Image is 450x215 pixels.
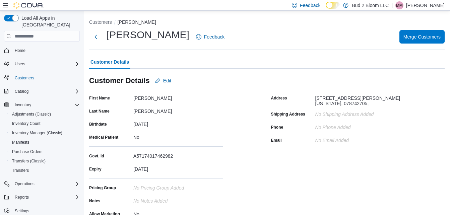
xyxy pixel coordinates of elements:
button: Transfers (Classic) [7,156,82,166]
input: Dark Mode [326,2,340,9]
div: [DATE] [133,164,223,172]
span: Inventory Manager (Classic) [12,130,62,136]
span: Users [15,61,25,67]
button: Purchase Orders [7,147,82,156]
div: No Phone added [315,122,351,130]
span: Reports [15,195,29,200]
span: Manifests [9,138,80,146]
label: Phone [271,125,283,130]
span: Inventory Manager (Classic) [9,129,80,137]
a: Inventory Count [9,120,43,128]
p: [PERSON_NAME] [406,1,445,9]
span: Transfers (Classic) [12,158,46,164]
div: Michele McDade [395,1,403,9]
button: Adjustments (Classic) [7,110,82,119]
span: Feedback [300,2,320,9]
label: Notes [89,198,100,204]
button: Catalog [1,87,82,96]
button: Inventory [1,100,82,110]
span: Operations [12,180,80,188]
label: Email [271,138,282,143]
span: Load All Apps in [GEOGRAPHIC_DATA] [19,15,80,28]
button: Operations [1,179,82,189]
a: Adjustments (Classic) [9,110,54,118]
span: Adjustments (Classic) [12,112,51,117]
label: Birthdate [89,122,107,127]
span: Edit [163,77,171,84]
label: First Name [89,95,110,101]
div: [STREET_ADDRESS][PERSON_NAME][US_STATE], 078742705, [315,93,405,106]
nav: An example of EuiBreadcrumbs [89,19,445,27]
a: Home [12,47,28,55]
label: Last Name [89,109,110,114]
button: Edit [152,74,174,87]
h1: [PERSON_NAME] [107,28,189,42]
div: No Email added [315,135,349,143]
div: [PERSON_NAME] [133,93,223,101]
span: Settings [15,208,29,214]
span: Users [12,60,80,68]
span: Operations [15,181,35,187]
span: Adjustments (Classic) [9,110,80,118]
span: Transfers (Classic) [9,157,80,165]
a: Purchase Orders [9,148,45,156]
h3: Customer Details [89,77,150,85]
a: Inventory Manager (Classic) [9,129,65,137]
label: Medical Patient [89,135,118,140]
button: Next [89,30,103,44]
label: Govt. Id [89,153,104,159]
img: Cova [13,2,44,9]
a: Manifests [9,138,32,146]
span: Purchase Orders [12,149,43,154]
span: Inventory Count [9,120,80,128]
button: Customers [89,19,112,25]
a: Settings [12,207,32,215]
span: Reports [12,193,80,201]
div: [DATE] [133,119,223,127]
span: Catalog [15,89,28,94]
button: Users [1,59,82,69]
span: Catalog [12,87,80,95]
span: Settings [12,207,80,215]
span: Customers [15,75,34,81]
span: Inventory Count [12,121,41,126]
a: Transfers [9,166,31,174]
span: Customer Details [90,55,129,69]
div: No [133,132,223,140]
div: No Notes added [133,196,223,204]
p: Bud 2 Bloom LLC [352,1,389,9]
button: Merge Customers [399,30,445,44]
span: MM [396,1,403,9]
span: Merge Customers [403,33,441,40]
label: Address [271,95,287,101]
span: Inventory [12,101,80,109]
label: Shipping Address [271,112,305,117]
button: Inventory [12,101,34,109]
span: Inventory [15,102,31,107]
span: Home [12,46,80,55]
a: Transfers (Classic) [9,157,48,165]
div: [PERSON_NAME] [133,106,223,114]
button: Catalog [12,87,31,95]
a: Customers [12,74,37,82]
button: Manifests [7,138,82,147]
a: Feedback [193,30,227,44]
div: No Pricing Group Added [133,183,223,191]
button: Users [12,60,28,68]
p: | [391,1,393,9]
span: Feedback [204,33,224,40]
button: Reports [12,193,31,201]
button: Operations [12,180,37,188]
button: Inventory Manager (Classic) [7,128,82,138]
span: Home [15,48,25,53]
label: Pricing Group [89,185,116,191]
span: Customers [12,73,80,82]
button: Reports [1,193,82,202]
span: Transfers [9,166,80,174]
span: Purchase Orders [9,148,80,156]
button: Customers [1,73,82,82]
button: Inventory Count [7,119,82,128]
button: Home [1,46,82,55]
button: [PERSON_NAME] [118,19,156,25]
